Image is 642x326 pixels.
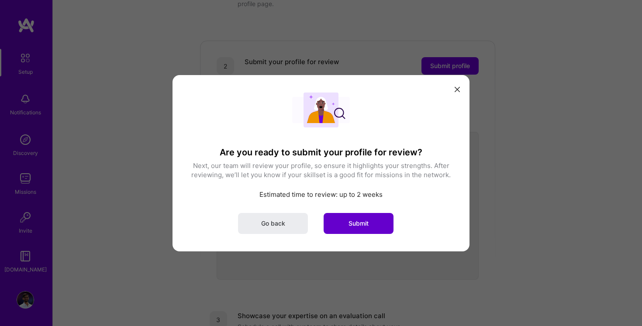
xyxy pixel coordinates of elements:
[349,219,369,227] span: Submit
[190,189,452,199] p: Estimated time to review: up to 2 weeks
[173,75,469,251] div: modal
[261,219,285,227] span: Go back
[190,147,452,157] h3: Are you ready to submit your profile for review?
[292,92,350,127] img: User
[455,87,460,92] i: icon Close
[324,213,393,233] button: Submit
[190,161,452,179] p: Next, our team will review your profile, so ensure it highlights your strengths. After reviewing,...
[238,213,308,233] button: Go back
